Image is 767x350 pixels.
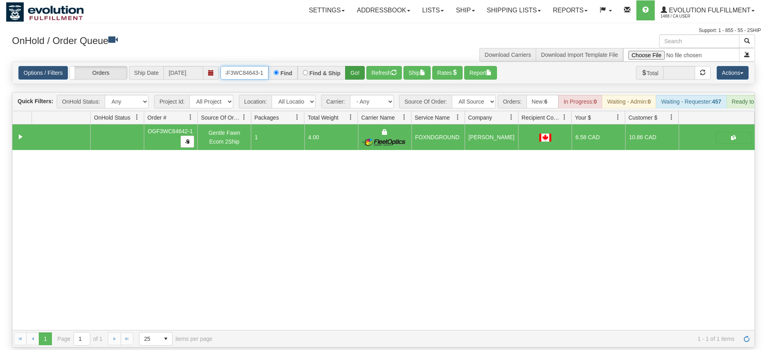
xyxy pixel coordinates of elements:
span: items per page [139,332,213,346]
span: Total Weight [308,114,338,122]
span: OGF3WC84642-1 [148,128,193,134]
label: Find [280,70,292,76]
div: Waiting - Admin: [602,95,656,108]
strong: 6 [544,98,548,105]
span: 25 [144,335,155,343]
input: Order # [221,66,268,80]
button: Ship [403,66,431,80]
span: Service Name [415,114,450,122]
button: Copy to clipboard [181,136,194,148]
label: Find & Ship [310,70,341,76]
span: Page sizes drop down [139,332,173,346]
img: CA [539,134,551,142]
span: Carrier Name [361,114,395,122]
span: Location: [239,95,272,108]
td: 6.58 CAD [572,124,625,150]
a: Total Weight filter column settings [344,110,358,124]
span: Evolution Fulfillment [667,7,751,14]
img: FleetOptics Inc. [362,138,408,146]
a: Evolution Fulfillment 1488 / CA User [655,0,761,20]
span: select [159,332,172,345]
div: Support: 1 - 855 - 55 - 2SHIP [6,27,761,34]
button: Shipping Documents [716,132,751,144]
button: Report [464,66,497,80]
span: Total [636,66,664,80]
a: Download Import Template File [541,52,618,58]
span: Source Of Order [201,114,241,122]
span: Customer $ [628,114,657,122]
td: 10.86 CAD [625,124,679,150]
td: FOXNDGROUND [411,124,465,150]
img: logo1488.jpg [6,2,84,22]
span: Source Of Order: [399,95,452,108]
span: Page 1 [39,332,52,345]
button: Go! [345,66,365,80]
a: Service Name filter column settings [451,110,465,124]
a: Download Carriers [485,52,531,58]
a: Company filter column settings [505,110,518,124]
button: Rates [432,66,463,80]
input: Import [623,48,739,62]
a: Options / Filters [18,66,68,80]
a: Order # filter column settings [184,110,197,124]
span: Project Id: [154,95,189,108]
div: Gentle Fawn Ecom 2Ship [201,128,248,146]
strong: 457 [712,98,721,105]
div: Waiting - Requester: [656,95,726,108]
a: OnHold Status filter column settings [130,110,144,124]
h3: OnHold / Order Queue [12,34,378,46]
label: Quick Filters: [18,97,53,105]
input: Search [659,34,739,48]
span: Your $ [575,114,591,122]
div: New: [527,95,558,108]
span: Recipient Country [522,114,562,122]
a: Packages filter column settings [290,110,304,124]
a: Ship [450,0,481,20]
a: Customer $ filter column settings [665,110,678,124]
a: Source Of Order filter column settings [237,110,251,124]
div: In Progress: [558,95,602,108]
a: Shipping lists [481,0,547,20]
a: Reports [547,0,594,20]
span: 4.00 [308,134,319,140]
button: Actions [717,66,749,80]
span: Ship Date [129,66,163,80]
span: 1 [254,134,258,140]
span: Orders: [498,95,527,108]
span: Page of 1 [58,332,103,346]
span: 1488 / CA User [661,12,721,20]
input: Page 1 [74,332,90,345]
button: Search [739,34,755,48]
a: Lists [416,0,450,20]
a: Collapse [16,132,26,142]
a: Refresh [740,332,753,345]
span: Packages [254,114,279,122]
td: [PERSON_NAME] [465,124,518,150]
span: OnHold Status: [57,95,105,108]
span: OnHold Status [94,114,130,122]
a: Carrier Name filter column settings [397,110,411,124]
a: Settings [303,0,351,20]
a: Your $ filter column settings [611,110,625,124]
a: Addressbook [351,0,416,20]
div: grid toolbar [12,92,755,111]
span: Order # [147,114,166,122]
span: 1 - 1 of 1 items [224,336,735,342]
strong: 0 [648,98,651,105]
a: Recipient Country filter column settings [558,110,571,124]
span: Carrier: [321,95,350,108]
strong: 0 [594,98,597,105]
label: Orders [70,66,127,79]
button: Refresh [366,66,402,80]
span: Company [468,114,492,122]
